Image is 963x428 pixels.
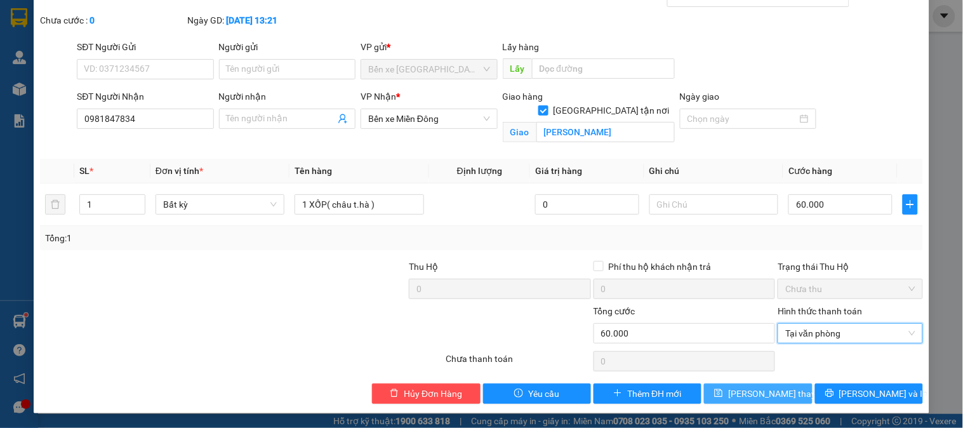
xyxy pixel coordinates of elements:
[11,12,30,25] span: Gửi:
[785,279,915,298] span: Chưa thu
[503,58,532,79] span: Lấy
[825,389,834,399] span: printer
[687,112,797,126] input: Ngày giao
[627,387,681,401] span: Thêm ĐH mới
[149,41,251,57] div: HÀ
[45,194,65,215] button: delete
[815,384,923,404] button: printer[PERSON_NAME] và In
[219,40,355,54] div: Người gửi
[528,387,559,401] span: Yêu cầu
[548,104,675,117] span: [GEOGRAPHIC_DATA] tận nơi
[532,58,675,79] input: Dọc đường
[188,13,333,27] div: Ngày GD:
[457,166,502,176] span: Định lượng
[503,42,540,52] span: Lấy hàng
[514,389,523,399] span: exclamation-circle
[149,12,179,25] span: Nhận:
[644,159,783,184] th: Ghi chú
[594,306,635,316] span: Tổng cước
[368,109,489,128] span: Bến xe Miền Đông
[295,166,332,176] span: Tên hàng
[483,384,591,404] button: exclamation-circleYêu cầu
[79,166,90,176] span: SL
[361,40,497,54] div: VP gửi
[149,64,166,77] span: TC:
[535,166,582,176] span: Giá trị hàng
[149,57,230,101] span: THÀNH CÔNG
[361,91,396,102] span: VP Nhận
[368,60,489,79] span: Bến xe Quảng Ngãi
[404,387,462,401] span: Hủy Đơn Hàng
[839,387,928,401] span: [PERSON_NAME] và In
[680,91,720,102] label: Ngày giao
[11,11,140,41] div: Bến xe [GEOGRAPHIC_DATA]
[90,15,95,25] b: 0
[903,199,917,210] span: plus
[613,389,622,399] span: plus
[390,389,399,399] span: delete
[227,15,278,25] b: [DATE] 13:21
[503,122,536,142] span: Giao
[45,231,373,245] div: Tổng: 1
[163,195,277,214] span: Bất kỳ
[156,166,203,176] span: Đơn vị tính
[604,260,717,274] span: Phí thu hộ khách nhận trả
[372,384,480,404] button: deleteHủy Đơn Hàng
[338,114,348,124] span: user-add
[77,90,213,104] div: SĐT Người Nhận
[149,11,251,41] div: Bến xe Miền Đông
[77,40,213,54] div: SĐT Người Gửi
[219,90,355,104] div: Người nhận
[903,194,918,215] button: plus
[536,122,675,142] input: Giao tận nơi
[503,91,543,102] span: Giao hàng
[40,13,185,27] div: Chưa cước :
[778,260,922,274] div: Trạng thái Thu Hộ
[594,384,701,404] button: plusThêm ĐH mới
[778,306,862,316] label: Hình thức thanh toán
[704,384,812,404] button: save[PERSON_NAME] thay đổi
[444,352,592,374] div: Chưa thanh toán
[409,262,438,272] span: Thu Hộ
[788,166,832,176] span: Cước hàng
[649,194,778,215] input: Ghi Chú
[785,324,915,343] span: Tại văn phòng
[714,389,723,399] span: save
[295,194,423,215] input: VD: Bàn, Ghế
[728,387,830,401] span: [PERSON_NAME] thay đổi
